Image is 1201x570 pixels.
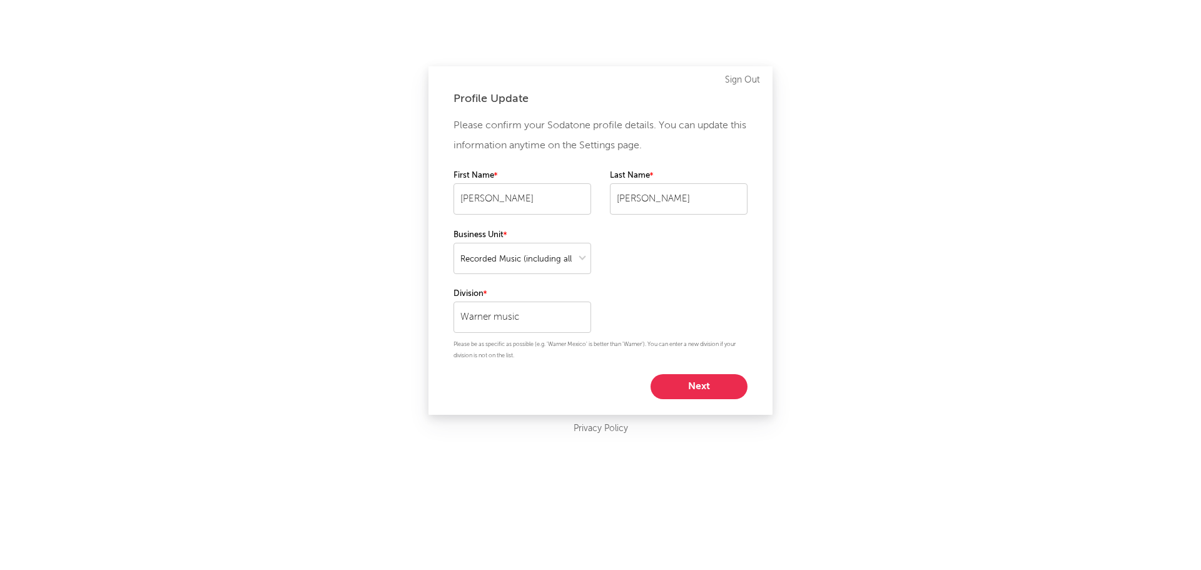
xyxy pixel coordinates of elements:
[454,183,591,215] input: Your first name
[610,168,747,183] label: Last Name
[610,183,747,215] input: Your last name
[454,339,747,362] p: Please be as specific as possible (e.g. 'Warner Mexico' is better than 'Warner'). You can enter a...
[454,168,591,183] label: First Name
[574,421,628,437] a: Privacy Policy
[454,302,591,333] input: Your division
[725,73,760,88] a: Sign Out
[454,228,591,243] label: Business Unit
[651,374,747,399] button: Next
[454,116,747,156] p: Please confirm your Sodatone profile details. You can update this information anytime on the Sett...
[454,91,747,106] div: Profile Update
[454,287,591,302] label: Division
